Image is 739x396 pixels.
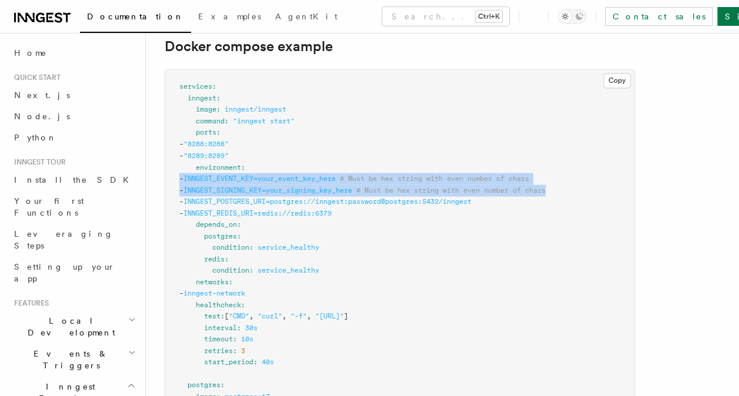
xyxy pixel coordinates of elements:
[290,311,307,320] span: "-f"
[9,85,138,106] a: Next.js
[204,334,233,343] span: timeout
[225,254,229,263] span: :
[9,42,138,63] a: Home
[225,117,229,125] span: :
[603,73,631,88] button: Copy
[179,174,183,182] span: -
[245,323,258,331] span: 30s
[14,262,115,283] span: Setting up your app
[241,163,245,171] span: :
[14,47,47,59] span: Home
[275,12,337,21] span: AgentKit
[258,266,319,274] span: service_healthy
[307,311,311,320] span: ,
[196,117,225,125] span: command
[14,133,57,142] span: Python
[282,311,286,320] span: ,
[14,229,113,250] span: Leveraging Steps
[268,4,345,32] a: AgentKit
[216,105,220,113] span: :
[237,231,241,240] span: :
[237,323,241,331] span: :
[249,243,253,251] span: :
[196,128,216,136] span: ports
[9,310,138,343] button: Local Development
[14,112,70,121] span: Node.js
[179,209,183,217] span: -
[249,266,253,274] span: :
[183,288,245,297] span: inngest-network
[220,311,225,320] span: :
[258,311,282,320] span: "curl"
[9,157,66,167] span: Inngest tour
[9,127,138,148] a: Python
[340,174,529,182] span: # Must be hex string with even number of chars
[253,357,258,365] span: :
[212,82,216,90] span: :
[14,196,84,217] span: Your first Functions
[9,343,138,376] button: Events & Triggers
[558,9,586,24] button: Toggle dark mode
[204,346,233,354] span: retries
[258,243,319,251] span: service_healthy
[9,348,128,371] span: Events & Triggers
[9,256,138,289] a: Setting up your app
[14,175,136,184] span: Install the SDK
[183,186,352,194] span: INNGEST_SIGNING_KEY=your_signing_key_here
[237,220,241,228] span: :
[233,334,237,343] span: :
[204,323,237,331] span: interval
[179,140,183,148] span: -
[9,298,49,308] span: Features
[9,190,138,223] a: Your first Functions
[198,12,261,21] span: Examples
[204,231,237,240] span: postgres
[212,243,249,251] span: condition
[196,300,241,308] span: healthcheck
[179,82,212,90] span: services
[356,186,546,194] span: # Must be hex string with even number of chars
[476,11,502,22] kbd: Ctrl+K
[204,357,253,365] span: start_period
[183,174,336,182] span: INNGEST_EVENT_KEY=your_event_key_here
[216,94,220,102] span: :
[196,277,229,286] span: networks
[204,254,225,263] span: redis
[191,4,268,32] a: Examples
[344,311,348,320] span: ]
[9,106,138,127] a: Node.js
[216,128,220,136] span: :
[241,346,245,354] span: 3
[196,105,216,113] span: image
[183,197,472,205] span: INNGEST_POSTGRES_URI=postgres://inngest:password@postgres:5432/inngest
[188,94,216,102] span: inngest
[165,38,333,55] a: Docker compose example
[179,288,183,297] span: -
[183,151,229,159] span: "8289:8289"
[179,186,183,194] span: -
[188,380,220,388] span: postgres
[179,197,183,205] span: -
[220,380,225,388] span: :
[212,266,249,274] span: condition
[87,12,184,21] span: Documentation
[179,151,183,159] span: -
[241,300,245,308] span: :
[9,223,138,256] a: Leveraging Steps
[9,169,138,190] a: Install the SDK
[9,315,128,338] span: Local Development
[262,357,274,365] span: 40s
[382,7,509,26] button: Search...Ctrl+K
[233,346,237,354] span: :
[315,311,344,320] span: "[URL]"
[80,4,191,33] a: Documentation
[183,209,332,217] span: INNGEST_REDIS_URI=redis://redis:6379
[14,90,70,100] span: Next.js
[229,311,249,320] span: "CMD"
[204,311,220,320] span: test
[249,311,253,320] span: ,
[196,220,237,228] span: depends_on
[233,117,295,125] span: "inngest start"
[196,163,241,171] span: environment
[183,140,229,148] span: "8288:8288"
